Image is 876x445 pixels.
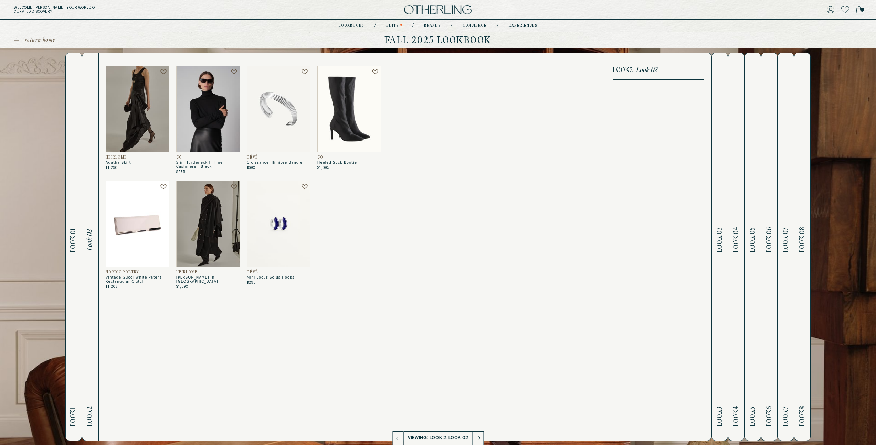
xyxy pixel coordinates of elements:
[509,24,537,28] a: experiences
[711,53,728,441] button: Look3Look 03
[636,67,657,74] span: Look 02
[794,53,811,441] button: Look8Look 08
[766,227,773,253] span: Look 06
[403,435,473,442] p: Viewing: Look 2. Look 02
[782,406,790,426] span: Look 7
[247,66,310,152] img: Croissance Illimitée Bangle
[176,181,240,267] img: Danica Shawl in Cashmere
[106,161,169,165] span: Agatha Skirt
[106,166,118,170] span: $1,290
[176,170,185,174] span: $575
[613,67,634,74] span: Look 2 :
[247,161,310,165] span: Croissance Illimitée Bangle
[176,275,240,284] span: [PERSON_NAME] In [GEOGRAPHIC_DATA]
[86,229,94,251] span: Look 02
[856,5,862,14] a: 0
[749,228,757,253] span: Look 05
[247,181,310,267] img: Mini Locus Solus Hoops
[176,285,188,289] span: $1,590
[374,23,376,29] div: /
[247,281,256,285] span: $295
[386,24,399,28] a: Edits
[749,406,757,426] span: Look 5
[497,23,498,29] div: /
[782,228,790,252] span: Look 07
[247,270,258,274] span: Dévé
[728,53,745,441] button: Look4Look 04
[317,66,381,152] img: Heeled Sock Bootie
[82,53,98,441] button: Look2Look 02
[86,406,94,426] span: Look 2
[247,166,255,170] span: $690
[25,37,55,44] span: return home
[799,227,806,253] span: Look 08
[317,166,329,170] span: $1,095
[176,155,182,160] span: CO
[106,181,169,267] img: Vintage Gucci White Patent rectangular Clutch
[778,53,794,441] button: Look7Look 07
[70,229,77,253] span: Look 01
[745,53,761,441] button: Look5Look 05
[860,8,864,12] span: 0
[176,270,198,274] span: Heirlome
[176,161,240,169] span: Slim Turtleneck In Fine Cashmere - Black
[404,5,472,14] img: logo
[247,275,310,280] span: Mini Locus Solus Hoops
[799,406,806,426] span: Look 8
[317,155,323,160] span: CO
[106,275,169,284] span: Vintage Gucci White Patent Rectangular Clutch
[65,53,82,441] button: Look1Look 01
[716,228,724,253] span: Look 03
[106,270,139,274] span: Nordic Poetry
[14,37,55,44] a: return home
[106,285,118,289] span: $1,203
[732,227,740,253] span: Look 04
[14,35,862,46] h1: Fall 2025 Lookbook
[424,24,441,28] a: Brands
[14,6,268,14] h5: Welcome, [PERSON_NAME] . Your world of curated discovery.
[761,53,778,441] button: Look6Look 06
[317,161,381,165] span: Heeled Sock Bootie
[106,155,127,160] span: Heirlome
[176,66,240,152] img: Slim Turtleneck in Fine Cashmere - Black
[716,406,724,426] span: Look 3
[339,24,364,28] a: lookbooks
[106,66,169,152] img: Agatha Skirt
[451,23,452,29] div: /
[732,406,740,426] span: Look 4
[70,408,77,426] span: Look 1
[412,23,414,29] div: /
[247,155,258,160] span: Dévé
[463,24,487,28] a: concierge
[766,406,773,426] span: Look 6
